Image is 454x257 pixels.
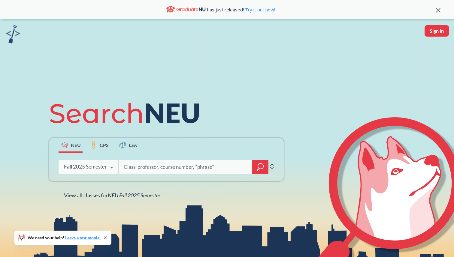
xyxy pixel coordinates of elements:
div: magnifying glass [252,160,268,174]
a: sandbox logo [6,25,20,45]
span: We need your help! [28,236,101,240]
a: Try it out now! [244,7,275,13]
img: sandbox logo [6,25,20,43]
span: Law [129,142,138,148]
span: NEU Fall 2025 Semester [108,192,160,199]
span: CPS [100,142,109,148]
span: has just released! [207,6,275,13]
input: Class, professor, course number, "phrase" [123,161,248,173]
div: Fall 2025 Semester [64,163,107,170]
span: NEU [71,142,81,148]
span: View all classes for [64,192,160,199]
a: Leave a testimonial [65,235,101,240]
svg: magnifying glass [257,163,264,171]
button: Sign In [425,25,449,37]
